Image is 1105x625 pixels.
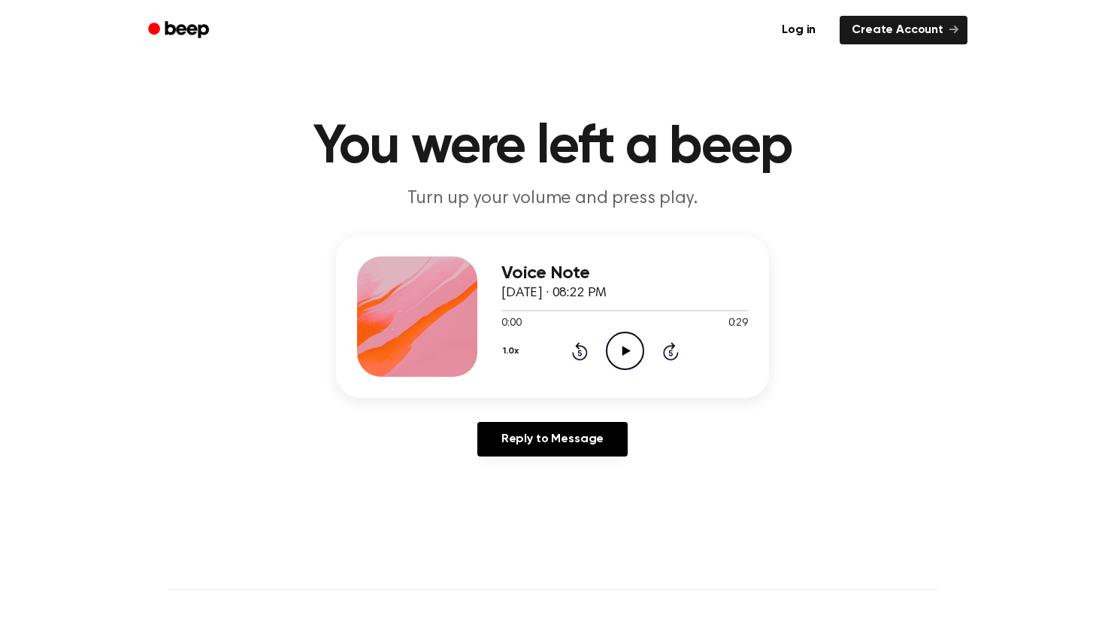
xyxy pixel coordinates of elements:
span: [DATE] · 08:22 PM [501,287,607,300]
button: 1.0x [501,338,524,364]
p: Turn up your volume and press play. [264,187,841,211]
a: Beep [138,16,223,45]
h3: Voice Note [501,263,748,284]
a: Reply to Message [477,422,628,457]
span: 0:29 [728,316,748,332]
h1: You were left a beep [168,120,937,174]
a: Log in [767,13,831,47]
a: Create Account [840,16,967,44]
span: 0:00 [501,316,521,332]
